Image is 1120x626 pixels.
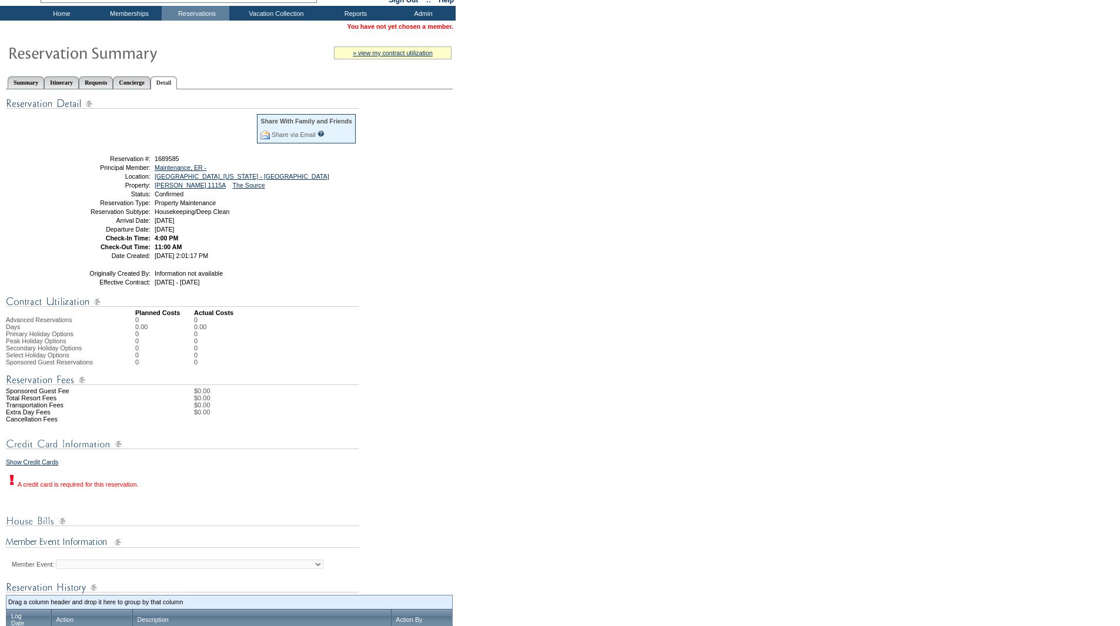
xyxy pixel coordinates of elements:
td: Arrival Date: [66,217,151,224]
td: Extra Day Fees [6,409,135,416]
span: Peak Holiday Options [6,337,66,344]
a: » view my contract utilization [353,49,433,56]
td: 0 [135,316,194,323]
span: Primary Holiday Options [6,330,73,337]
td: Reservations [162,6,229,21]
a: Summary [8,76,44,89]
td: 0 [194,352,206,359]
td: Status: [66,190,151,197]
a: Maintenance, ER - [155,164,206,171]
span: Select Holiday Options [6,352,69,359]
td: Cancellation Fees [6,416,135,423]
a: [PERSON_NAME] 1115A [155,182,226,189]
td: Memberships [94,6,162,21]
img: Member Event [6,535,359,550]
span: 1689585 [155,155,179,162]
td: 0 [135,330,194,337]
div: A credit card is required for this reservation. [6,473,139,488]
div: Share With Family and Friends [260,118,352,125]
td: Date Created: [66,252,151,259]
td: 0 [194,330,206,337]
a: Action By [396,616,422,623]
span: [DATE] [155,217,175,224]
td: Drag a column header and drop it here to group by that column [8,597,450,607]
td: 0 [194,316,206,323]
img: Reservaton Summary [8,41,243,64]
td: 0 [194,344,206,352]
img: House Bills [6,514,359,528]
a: Detail [151,76,178,89]
td: Location: [66,173,151,180]
img: Credit Card Information [6,437,359,451]
td: Principal Member: [66,164,151,171]
span: You have not yet chosen a member. [347,23,453,30]
td: Admin [388,6,456,21]
a: Requests [79,76,113,89]
td: Vacation Collection [229,6,320,21]
td: Reports [320,6,388,21]
span: Days [6,323,20,330]
a: Description [137,616,168,623]
span: Information not available [155,270,223,277]
strong: Check-Out Time: [101,243,151,250]
td: Property: [66,182,151,189]
td: 0 [135,337,194,344]
img: Contract Utilization [6,294,359,309]
td: Reservation Subtype: [66,208,151,215]
td: Actual Costs [194,309,453,316]
span: [DATE] - [DATE] [155,279,200,286]
span: [DATE] [155,226,175,233]
strong: Check-In Time: [106,235,151,242]
span: 11:00 AM [155,243,182,250]
a: The Source [232,182,265,189]
img: Reservation Log [6,580,359,595]
a: Itinerary [44,76,79,89]
input: What is this? [317,130,325,137]
td: Reservation Type: [66,199,151,206]
td: Departure Date: [66,226,151,233]
span: 4:00 PM [155,235,178,242]
td: $0.00 [194,409,453,416]
a: Action [56,616,73,623]
td: $0.00 [194,387,453,394]
span: Housekeeping/Deep Clean [155,208,229,215]
label: Member Event: [12,561,54,568]
td: Total Resort Fees [6,394,135,401]
td: 0 [135,352,194,359]
span: Property Maintenance [155,199,216,206]
span: Sponsored Guest Reservations [6,359,93,366]
span: [DATE] 2:01:17 PM [155,252,208,259]
a: Share via Email [272,131,316,138]
td: Reservation #: [66,155,151,162]
td: Effective Contract: [66,279,151,286]
td: Sponsored Guest Fee [6,387,135,394]
td: $0.00 [194,394,453,401]
td: Home [26,6,94,21]
td: $0.00 [194,401,453,409]
img: Reservation Fees [6,373,359,387]
a: [GEOGRAPHIC_DATA], [US_STATE] - [GEOGRAPHIC_DATA] [155,173,329,180]
td: 0.00 [194,323,206,330]
img: Reservation Detail [6,96,359,111]
td: 0 [194,359,206,366]
span: Secondary Holiday Options [6,344,82,352]
td: 0 [135,359,194,366]
td: 0 [194,337,206,344]
a: Show Credit Cards [6,458,58,466]
td: Transportation Fees [6,401,135,409]
span: Confirmed [155,190,183,197]
span: Advanced Reservations [6,316,72,323]
td: 0 [135,344,194,352]
td: 0.00 [135,323,194,330]
img: exclamation.gif [6,473,18,487]
td: Originally Created By: [66,270,151,277]
td: Planned Costs [135,309,194,316]
a: Concierge [113,76,150,89]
